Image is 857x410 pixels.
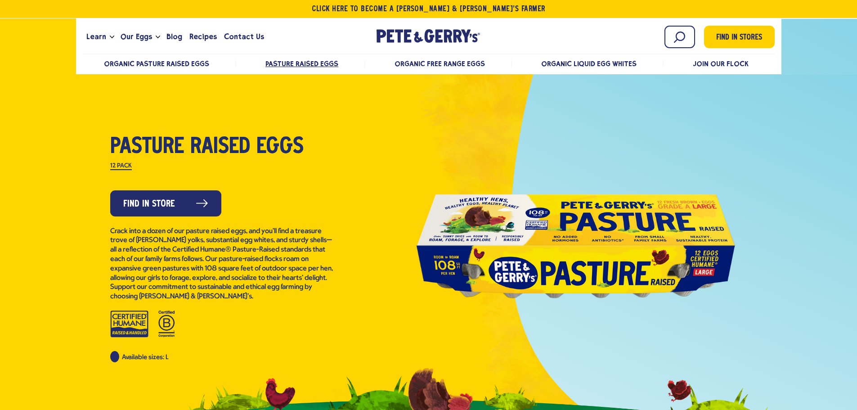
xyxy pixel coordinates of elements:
nav: desktop product menu [83,54,775,73]
span: Available sizes: L [122,354,168,361]
a: Find in Stores [704,26,775,48]
span: Our Eggs [121,31,152,42]
input: Search [664,26,695,48]
a: Pasture Raised Eggs [265,59,338,68]
p: Crack into a dozen of our pasture raised eggs, and you’ll find a treasure trove of [PERSON_NAME] ... [110,227,335,302]
span: Contact Us [224,31,264,42]
span: Learn [86,31,106,42]
span: Find in Stores [716,32,762,44]
a: Contact Us [220,25,268,49]
a: Organic Pasture Raised Eggs [104,59,210,68]
a: Organic Free Range Eggs [395,59,485,68]
a: Our Eggs [117,25,156,49]
a: Blog [163,25,186,49]
a: Recipes [186,25,220,49]
a: Learn [83,25,110,49]
button: Open the dropdown menu for Learn [110,36,114,39]
h1: Pasture Raised Eggs [110,135,335,159]
a: Organic Liquid Egg Whites [541,59,637,68]
span: Find in Store [123,197,175,211]
button: Open the dropdown menu for Our Eggs [156,36,160,39]
a: Find in Store [110,190,221,216]
label: 12 Pack [110,163,132,170]
span: Recipes [189,31,217,42]
span: Blog [166,31,182,42]
a: Join Our Flock [693,59,749,68]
